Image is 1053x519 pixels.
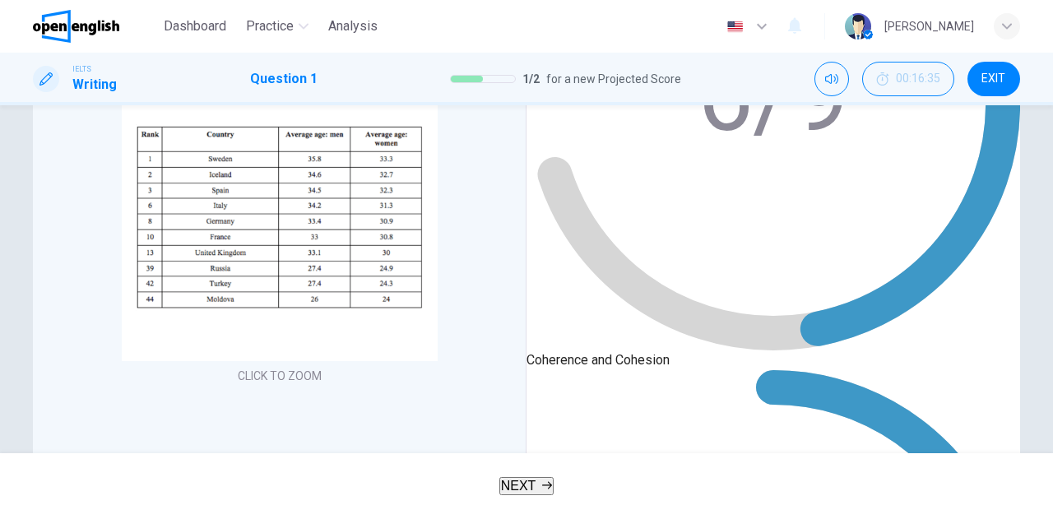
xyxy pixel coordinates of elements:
[322,12,384,41] button: Analysis
[862,62,954,96] button: 00:16:35
[157,12,233,41] button: Dashboard
[239,12,315,41] button: Practice
[862,62,954,96] div: Hide
[725,21,745,33] img: en
[33,10,157,43] a: OpenEnglish logo
[967,62,1020,96] button: EXIT
[246,16,294,36] span: Practice
[884,16,974,36] div: [PERSON_NAME]
[499,477,554,495] button: NEXT
[250,69,318,89] h1: Question 1
[896,72,940,86] span: 00:16:35
[546,69,681,89] span: for a new Projected Score
[526,352,670,368] span: Coherence and Cohesion
[501,479,536,493] span: NEXT
[328,16,378,36] span: Analysis
[522,69,540,89] span: 1 / 2
[845,13,871,39] img: Profile picture
[72,63,91,75] span: IELTS
[72,75,117,95] h1: Writing
[981,72,1005,86] span: EXIT
[33,10,119,43] img: OpenEnglish logo
[164,16,226,36] span: Dashboard
[814,62,849,96] div: Mute
[698,39,849,154] text: 6/9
